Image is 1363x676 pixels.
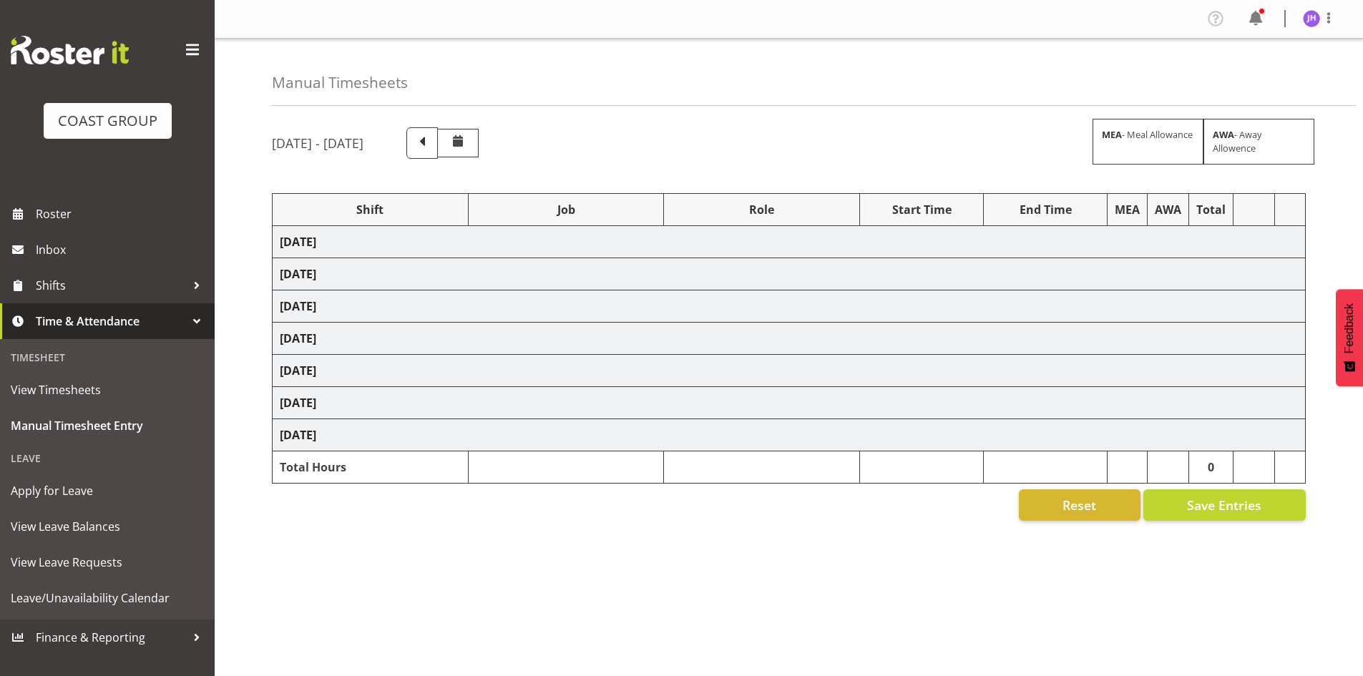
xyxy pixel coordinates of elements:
[1203,119,1314,165] div: - Away Allowence
[991,201,1100,218] div: End Time
[1343,303,1356,353] span: Feedback
[476,201,657,218] div: Job
[1303,10,1320,27] img: jeremy-hogan1166.jpg
[58,110,157,132] div: COAST GROUP
[273,387,1306,419] td: [DATE]
[36,310,186,332] span: Time & Attendance
[1155,201,1181,218] div: AWA
[11,552,204,573] span: View Leave Requests
[273,226,1306,258] td: [DATE]
[4,473,211,509] a: Apply for Leave
[4,408,211,444] a: Manual Timesheet Entry
[4,444,211,473] div: Leave
[273,451,469,484] td: Total Hours
[280,201,461,218] div: Shift
[273,419,1306,451] td: [DATE]
[11,36,129,64] img: Rosterit website logo
[36,203,207,225] span: Roster
[1187,496,1261,514] span: Save Entries
[11,480,204,501] span: Apply for Leave
[11,516,204,537] span: View Leave Balances
[4,544,211,580] a: View Leave Requests
[1189,451,1233,484] td: 0
[273,290,1306,323] td: [DATE]
[1143,489,1306,521] button: Save Entries
[272,74,408,91] h4: Manual Timesheets
[36,627,186,648] span: Finance & Reporting
[4,343,211,372] div: Timesheet
[671,201,852,218] div: Role
[4,372,211,408] a: View Timesheets
[867,201,976,218] div: Start Time
[1093,119,1203,165] div: - Meal Allowance
[4,580,211,616] a: Leave/Unavailability Calendar
[272,135,363,151] h5: [DATE] - [DATE]
[273,323,1306,355] td: [DATE]
[1062,496,1096,514] span: Reset
[273,355,1306,387] td: [DATE]
[36,239,207,260] span: Inbox
[1115,201,1140,218] div: MEA
[11,379,204,401] span: View Timesheets
[4,509,211,544] a: View Leave Balances
[36,275,186,296] span: Shifts
[1019,489,1140,521] button: Reset
[1213,128,1234,141] strong: AWA
[11,415,204,436] span: Manual Timesheet Entry
[11,587,204,609] span: Leave/Unavailability Calendar
[273,258,1306,290] td: [DATE]
[1102,128,1122,141] strong: MEA
[1196,201,1226,218] div: Total
[1336,289,1363,386] button: Feedback - Show survey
